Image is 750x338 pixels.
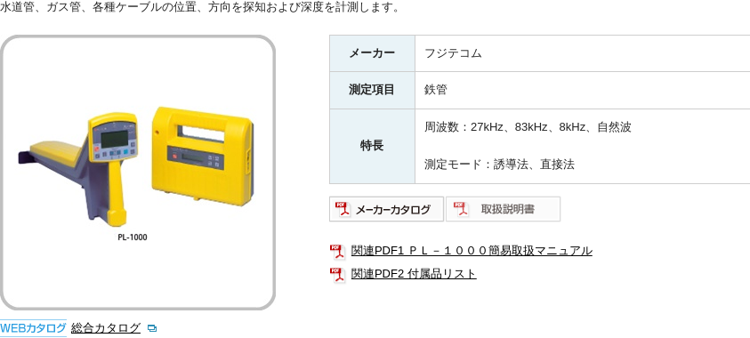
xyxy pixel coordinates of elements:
th: メーカー [330,35,415,72]
img: メーカーカタログ [329,195,446,223]
a: 総合カタログ [71,321,158,334]
th: 特長 [330,109,415,183]
th: 測定項目 [330,72,415,109]
a: 取扱説明書 [446,206,562,220]
a: メーカーカタログ [329,206,446,220]
img: 取扱説明書 [446,195,562,223]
